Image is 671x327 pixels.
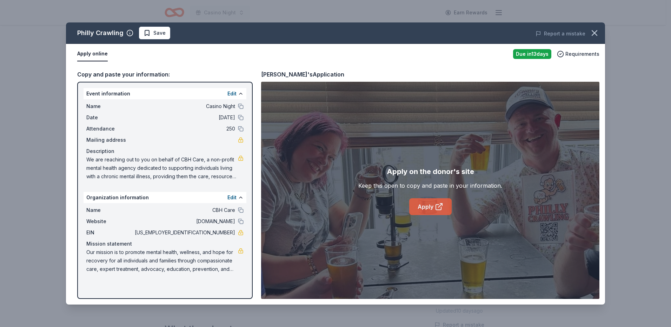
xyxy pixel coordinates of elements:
[261,70,344,79] div: [PERSON_NAME]'s Application
[513,49,551,59] div: Due in 13 days
[409,198,452,215] a: Apply
[86,217,133,226] span: Website
[86,102,133,111] span: Name
[133,228,235,237] span: [US_EMPLOYER_IDENTIFICATION_NUMBER]
[86,206,133,214] span: Name
[133,102,235,111] span: Casino Night
[133,125,235,133] span: 250
[77,27,124,39] div: Philly Crawling
[387,166,474,177] div: Apply on the donor's site
[86,113,133,122] span: Date
[86,125,133,133] span: Attendance
[86,147,244,155] div: Description
[139,27,170,39] button: Save
[86,136,133,144] span: Mailing address
[86,240,244,248] div: Mission statement
[565,50,599,58] span: Requirements
[358,181,502,190] div: Keep this open to copy and paste in your information.
[227,89,237,98] button: Edit
[227,193,237,202] button: Edit
[86,155,238,181] span: We are reaching out to you on behalf of CBH Care, a non-profit mental health agency dedicated to ...
[84,88,246,99] div: Event information
[153,29,166,37] span: Save
[86,248,238,273] span: Our mission is to promote mental health, wellness, and hope for recovery for all individuals and ...
[84,192,246,203] div: Organization information
[536,29,585,38] button: Report a mistake
[77,70,253,79] div: Copy and paste your information:
[86,228,133,237] span: EIN
[557,50,599,58] button: Requirements
[77,47,108,61] button: Apply online
[133,206,235,214] span: CBH Care
[133,113,235,122] span: [DATE]
[133,217,235,226] span: [DOMAIN_NAME]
